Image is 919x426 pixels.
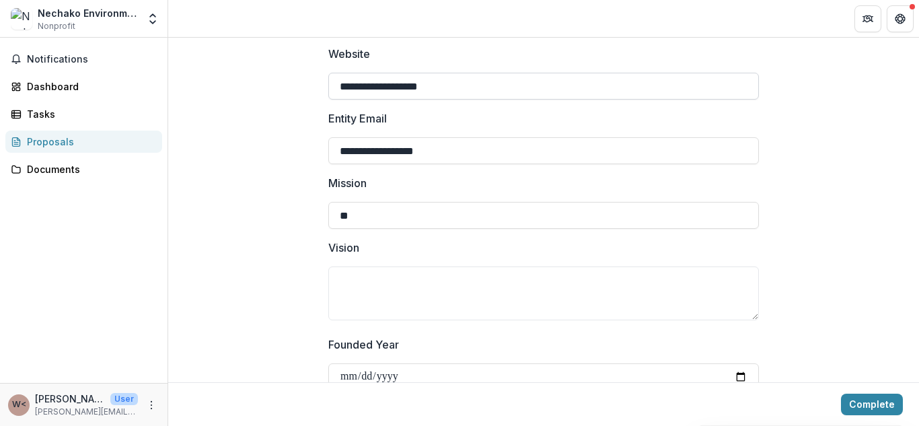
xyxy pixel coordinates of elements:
[328,46,370,62] p: Website
[110,393,138,405] p: User
[854,5,881,32] button: Partners
[27,79,151,94] div: Dashboard
[143,5,162,32] button: Open entity switcher
[11,8,32,30] img: Nechako Environment and Water Stewardship Society
[5,48,162,70] button: Notifications
[5,131,162,153] a: Proposals
[35,406,138,418] p: [PERSON_NAME][EMAIL_ADDRESS][DOMAIN_NAME]
[5,158,162,180] a: Documents
[5,75,162,98] a: Dashboard
[12,400,26,409] div: Wayne Salewski <salewski@telus.net>
[38,20,75,32] span: Nonprofit
[27,107,151,121] div: Tasks
[38,6,138,20] div: Nechako Environment and Water Stewardship Society
[27,54,157,65] span: Notifications
[5,103,162,125] a: Tasks
[328,336,399,353] p: Founded Year
[328,110,387,127] p: Entity Email
[328,175,367,191] p: Mission
[841,394,903,415] button: Complete
[887,5,914,32] button: Get Help
[27,135,151,149] div: Proposals
[143,397,159,413] button: More
[35,392,105,406] p: [PERSON_NAME] <[PERSON_NAME][EMAIL_ADDRESS][DOMAIN_NAME]>
[27,162,151,176] div: Documents
[328,240,359,256] p: Vision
